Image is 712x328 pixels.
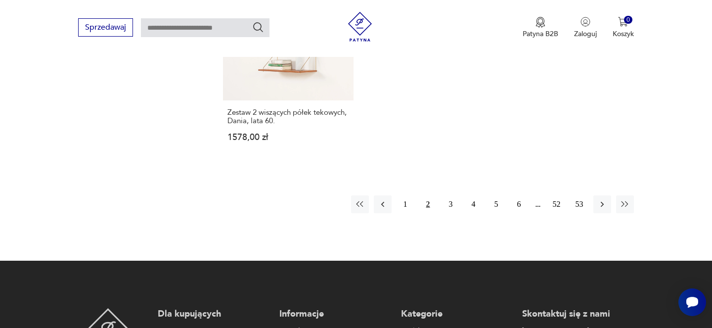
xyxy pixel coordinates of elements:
[158,308,269,320] p: Dla kupujących
[78,18,133,37] button: Sprzedawaj
[279,308,391,320] p: Informacje
[523,17,558,39] button: Patyna B2B
[624,16,632,24] div: 0
[227,108,349,125] h3: Zestaw 2 wiszących półek tekowych, Dania, lata 60.
[510,195,528,213] button: 6
[227,133,349,141] p: 1578,00 zł
[618,17,628,27] img: Ikona koszyka
[522,308,634,320] p: Skontaktuj się z nami
[78,25,133,32] a: Sprzedawaj
[397,195,414,213] button: 1
[523,29,558,39] p: Patyna B2B
[535,17,545,28] img: Ikona medalu
[574,29,597,39] p: Zaloguj
[465,195,483,213] button: 4
[548,195,566,213] button: 52
[580,17,590,27] img: Ikonka użytkownika
[613,17,634,39] button: 0Koszyk
[574,17,597,39] button: Zaloguj
[252,21,264,33] button: Szukaj
[571,195,588,213] button: 53
[523,17,558,39] a: Ikona medaluPatyna B2B
[345,12,375,42] img: Patyna - sklep z meblami i dekoracjami vintage
[678,288,706,316] iframe: Smartsupp widget button
[488,195,505,213] button: 5
[401,308,513,320] p: Kategorie
[419,195,437,213] button: 2
[613,29,634,39] p: Koszyk
[442,195,460,213] button: 3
